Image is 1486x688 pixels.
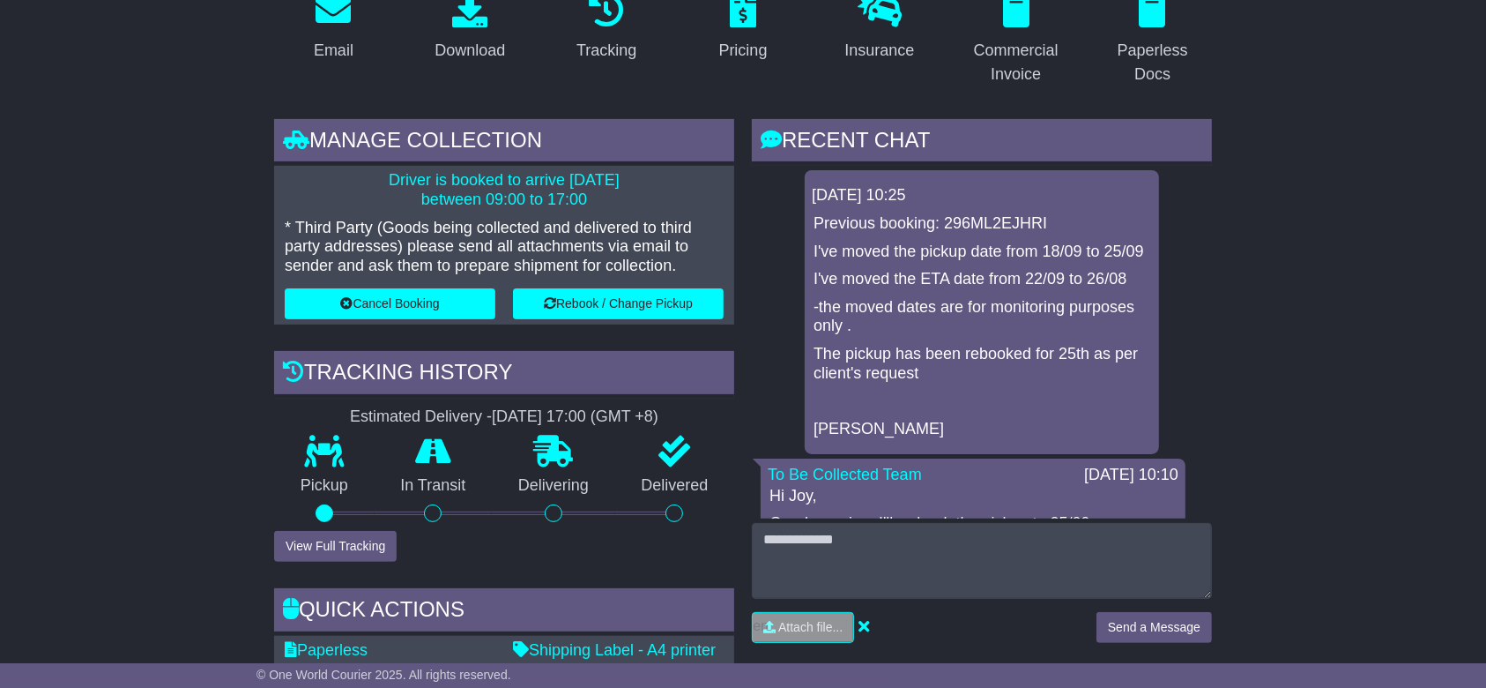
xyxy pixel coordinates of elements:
div: Email [314,39,353,63]
div: Commercial Invoice [968,39,1064,86]
button: Cancel Booking [285,288,495,319]
div: Insurance [844,39,914,63]
p: Good morning. I'll re-book the pickup to 25/09 as per your request [769,514,1177,552]
p: [PERSON_NAME] [814,420,1150,439]
p: The pickup has been rebooked for 25th as per client's request [814,345,1150,383]
div: Paperless Docs [1104,39,1200,86]
div: Estimated Delivery - [274,408,734,427]
div: RECENT CHAT [752,119,1212,167]
a: Paperless [285,641,368,659]
button: View Full Tracking [274,531,397,562]
p: In Transit [375,476,493,496]
div: Tracking [576,39,636,63]
p: Hi Joy, [769,487,1177,506]
div: [DATE] 10:10 [1084,466,1178,485]
div: Pricing [718,39,767,63]
div: Download [435,39,505,63]
a: Shipping Label - A4 printer [513,641,716,659]
a: To Be Collected Team [768,466,922,483]
button: Send a Message [1096,612,1212,643]
button: Rebook / Change Pickup [513,288,724,319]
p: Previous booking: 296ML2EJHRI [814,214,1150,234]
p: Driver is booked to arrive [DATE] between 09:00 to 17:00 [285,171,724,209]
p: Delivering [492,476,615,496]
div: Quick Actions [274,588,734,636]
p: -the moved dates are for monitoring purposes only . [814,298,1150,336]
p: Delivered [615,476,735,496]
p: Pickup [274,476,375,496]
div: [DATE] 10:25 [812,186,1152,206]
p: * Third Party (Goods being collected and delivered to third party addresses) please send all atta... [285,219,724,276]
p: I've moved the ETA date from 22/09 to 26/08 [814,270,1150,289]
div: [DATE] 17:00 (GMT +8) [492,408,658,427]
p: I've moved the pickup date from 18/09 to 25/09 [814,243,1150,262]
div: Tracking history [274,351,734,399]
span: © One World Courier 2025. All rights reserved. [256,668,511,682]
div: Manage collection [274,119,734,167]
